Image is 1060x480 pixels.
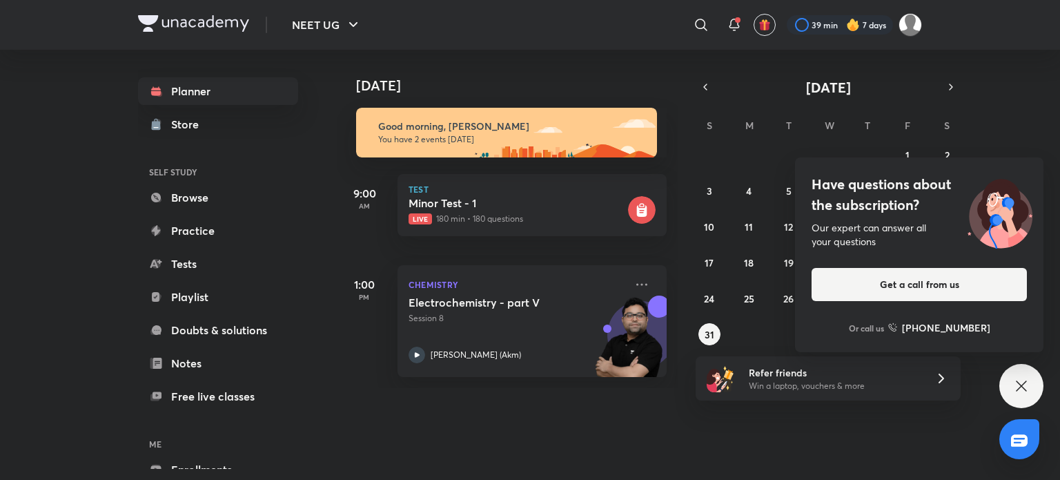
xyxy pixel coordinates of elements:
[784,220,793,233] abbr: August 12, 2025
[812,221,1027,249] div: Our expert can answer all your questions
[846,18,860,32] img: streak
[138,432,298,456] h6: ME
[356,77,680,94] h4: [DATE]
[749,380,919,392] p: Win a laptop, vouchers & more
[745,220,753,233] abbr: August 11, 2025
[738,287,760,309] button: August 25, 2025
[138,15,249,32] img: Company Logo
[409,312,625,325] p: Session 8
[899,13,922,37] img: surabhi
[905,148,910,162] abbr: August 1, 2025
[138,316,298,344] a: Doubts & solutions
[936,144,958,166] button: August 2, 2025
[409,276,625,293] p: Chemistry
[902,320,990,335] h6: [PHONE_NUMBER]
[431,349,521,361] p: [PERSON_NAME] (Akm)
[138,77,298,105] a: Planner
[378,120,645,133] h6: Good morning, [PERSON_NAME]
[749,365,919,380] h6: Refer friends
[409,185,656,193] p: Test
[138,15,249,35] a: Company Logo
[778,287,800,309] button: August 26, 2025
[786,119,792,132] abbr: Tuesday
[812,174,1027,215] h4: Have questions about the subscription?
[337,293,392,301] p: PM
[138,160,298,184] h6: SELF STUDY
[138,111,298,138] a: Store
[138,349,298,377] a: Notes
[715,77,941,97] button: [DATE]
[337,185,392,202] h5: 9:00
[746,184,752,198] abbr: August 4, 2025
[698,215,720,238] button: August 10, 2025
[905,119,910,132] abbr: Friday
[409,213,625,225] p: 180 min • 180 questions
[786,184,792,198] abbr: August 5, 2025
[778,180,800,202] button: August 5, 2025
[409,213,432,224] span: Live
[738,251,760,273] button: August 18, 2025
[138,383,298,410] a: Free live classes
[705,328,714,341] abbr: August 31, 2025
[784,256,794,269] abbr: August 19, 2025
[738,215,760,238] button: August 11, 2025
[738,180,760,202] button: August 4, 2025
[138,184,298,211] a: Browse
[849,322,884,334] p: Or call us
[698,251,720,273] button: August 17, 2025
[138,250,298,278] a: Tests
[778,251,800,273] button: August 19, 2025
[698,323,720,345] button: August 31, 2025
[698,287,720,309] button: August 24, 2025
[707,365,734,392] img: referral
[707,119,712,132] abbr: Sunday
[888,320,990,335] a: [PHONE_NUMBER]
[806,78,851,97] span: [DATE]
[171,116,207,133] div: Store
[705,256,714,269] abbr: August 17, 2025
[745,119,754,132] abbr: Monday
[896,144,919,166] button: August 1, 2025
[783,292,794,305] abbr: August 26, 2025
[758,19,771,31] img: avatar
[378,134,645,145] p: You have 2 events [DATE]
[409,296,580,309] h5: Electrochemistry - part V
[337,276,392,293] h5: 1:00
[591,296,667,391] img: unacademy
[284,11,370,39] button: NEET UG
[138,217,298,244] a: Practice
[337,202,392,210] p: AM
[707,184,712,198] abbr: August 3, 2025
[704,220,714,233] abbr: August 10, 2025
[754,14,776,36] button: avatar
[956,174,1043,249] img: ttu_illustration_new.svg
[778,215,800,238] button: August 12, 2025
[356,108,657,157] img: morning
[704,292,714,305] abbr: August 24, 2025
[744,292,754,305] abbr: August 25, 2025
[825,119,834,132] abbr: Wednesday
[409,196,625,210] h5: Minor Test - 1
[944,119,950,132] abbr: Saturday
[865,119,870,132] abbr: Thursday
[698,180,720,202] button: August 3, 2025
[812,268,1027,301] button: Get a call from us
[138,283,298,311] a: Playlist
[744,256,754,269] abbr: August 18, 2025
[945,148,950,162] abbr: August 2, 2025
